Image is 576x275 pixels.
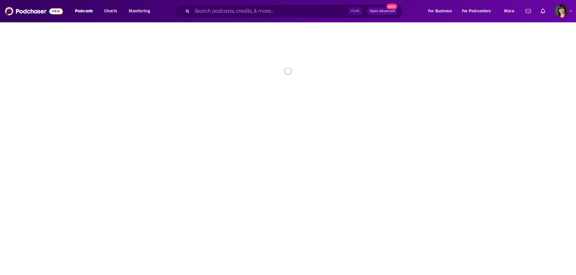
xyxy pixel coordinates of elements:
span: New [386,4,397,9]
span: For Business [428,7,452,15]
span: Charts [104,7,117,15]
button: Open AdvancedNew [367,8,398,15]
a: Charts [100,6,121,16]
a: Show notifications dropdown [523,6,533,16]
img: User Profile [555,5,568,18]
span: Monitoring [129,7,150,15]
span: Open Advanced [370,10,395,13]
button: Show profile menu [555,5,568,18]
span: For Podcasters [462,7,491,15]
button: open menu [125,6,158,16]
div: Search podcasts, credits, & more... [181,4,408,18]
span: More [504,7,514,15]
span: Podcasts [75,7,93,15]
button: open menu [458,6,500,16]
input: Search podcasts, credits, & more... [192,6,348,16]
button: open menu [71,6,101,16]
span: Ctrl K [348,7,362,15]
button: open menu [424,6,460,16]
span: Logged in as AKChaney [555,5,568,18]
button: open menu [500,6,522,16]
a: Show notifications dropdown [538,6,548,16]
img: Podchaser - Follow, Share and Rate Podcasts [5,5,63,17]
